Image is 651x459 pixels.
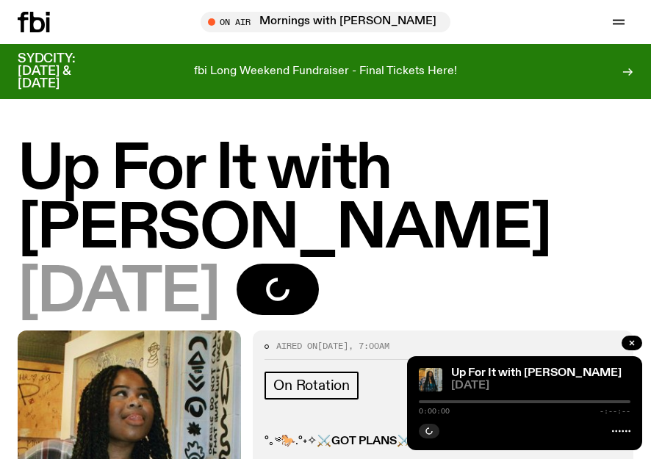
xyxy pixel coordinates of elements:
span: Aired on [276,340,317,352]
span: [DATE] [317,340,348,352]
strong: GOT PLANS [331,435,397,447]
span: On Rotation [273,377,350,394]
h1: Up For It with [PERSON_NAME] [18,140,633,259]
span: -:--:-- [600,408,630,415]
span: [DATE] [18,264,219,323]
img: Ify - a Brown Skin girl with black braided twists, looking up to the side with her tongue stickin... [419,368,442,391]
a: On Rotation [265,372,359,400]
span: , 7:00am [348,340,389,352]
p: fbi Long Weekend Fundraiser - Final Tickets Here! [194,65,457,79]
span: [DATE] [451,380,630,391]
button: On AirMornings with [PERSON_NAME] / absolute cinema [201,12,450,32]
a: Up For It with [PERSON_NAME] [451,367,622,379]
p: °｡༄🐎.°˖✧⚔️ ⚔️✧˖°.🐎༄｡° [265,435,622,449]
h3: SYDCITY: [DATE] & [DATE] [18,53,112,90]
span: 0:00:00 [419,408,450,415]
